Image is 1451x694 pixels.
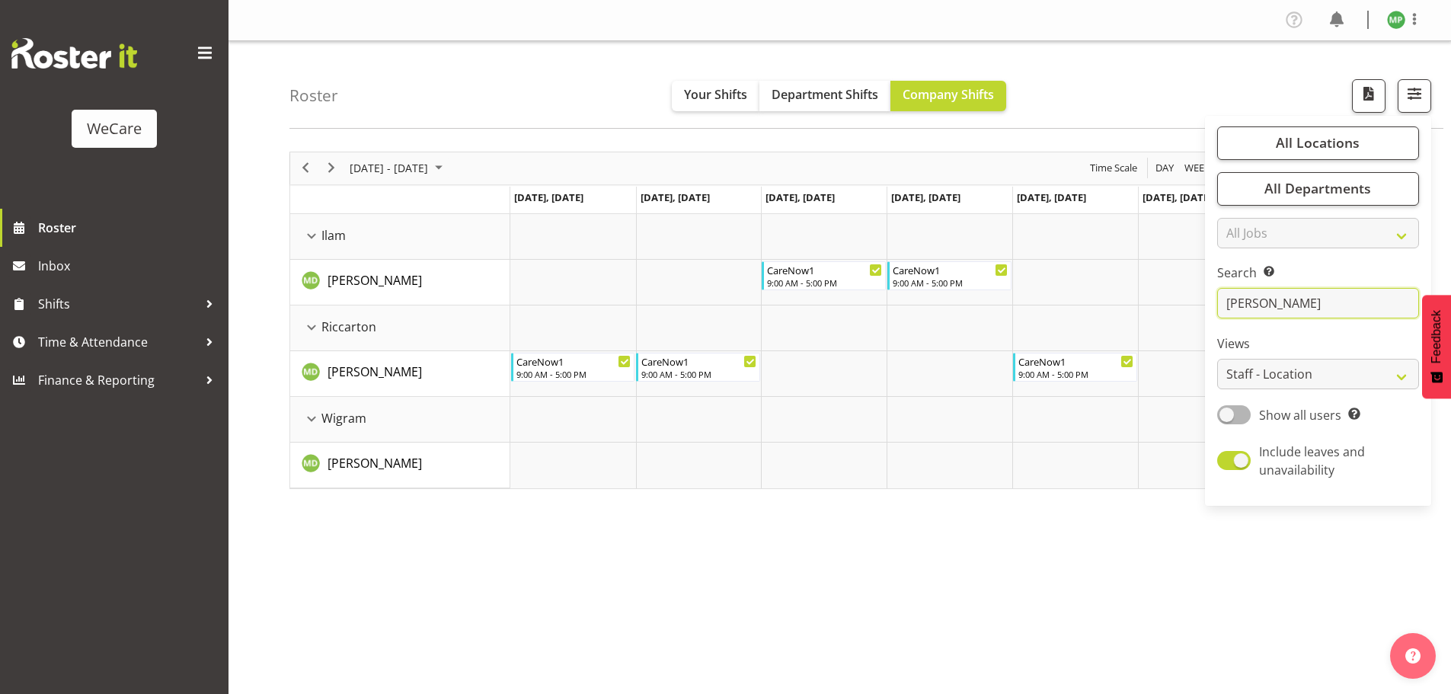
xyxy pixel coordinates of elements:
[893,262,1008,277] div: CareNow1
[641,368,756,380] div: 9:00 AM - 5:00 PM
[893,277,1008,289] div: 9:00 AM - 5:00 PM
[321,158,342,177] button: Next
[1088,158,1140,177] button: Time Scale
[1422,295,1451,398] button: Feedback - Show survey
[328,363,422,380] span: [PERSON_NAME]
[1018,353,1133,369] div: CareNow1
[891,190,960,204] span: [DATE], [DATE]
[1217,264,1419,282] label: Search
[903,86,994,103] span: Company Shifts
[290,443,510,488] td: Marie-Claire Dickson-Bakker resource
[516,368,631,380] div: 9:00 AM - 5:00 PM
[38,369,198,392] span: Finance & Reporting
[328,363,422,381] a: [PERSON_NAME]
[38,293,198,315] span: Shifts
[321,318,376,336] span: Riccarton
[38,331,198,353] span: Time & Attendance
[1217,172,1419,206] button: All Departments
[290,397,510,443] td: Wigram resource
[767,277,882,289] div: 9:00 AM - 5:00 PM
[1352,79,1385,113] button: Download a PDF of the roster according to the set date range.
[347,158,449,177] button: October 2025
[1430,310,1443,363] span: Feedback
[1217,334,1419,353] label: Views
[1217,126,1419,160] button: All Locations
[1153,158,1177,177] button: Timeline Day
[1183,158,1212,177] span: Week
[1405,648,1421,664] img: help-xxl-2.png
[289,87,338,104] h4: Roster
[290,260,510,305] td: Marie-Claire Dickson-Bakker resource
[11,38,137,69] img: Rosterit website logo
[290,305,510,351] td: Riccarton resource
[1154,158,1175,177] span: Day
[890,81,1006,111] button: Company Shifts
[514,190,583,204] span: [DATE], [DATE]
[1182,158,1213,177] button: Timeline Week
[290,351,510,397] td: Marie-Claire Dickson-Bakker resource
[1259,443,1365,478] span: Include leaves and unavailability
[328,454,422,472] a: [PERSON_NAME]
[772,86,878,103] span: Department Shifts
[1217,288,1419,318] input: Search
[292,152,318,184] div: previous period
[636,353,760,382] div: Marie-Claire Dickson-Bakker"s event - CareNow1 Begin From Tuesday, October 7, 2025 at 9:00:00 AM ...
[1387,11,1405,29] img: millie-pumphrey11278.jpg
[328,455,422,472] span: [PERSON_NAME]
[759,81,890,111] button: Department Shifts
[510,214,1389,488] table: Timeline Week of October 8, 2025
[290,214,510,260] td: Ilam resource
[289,152,1390,489] div: Timeline Week of October 8, 2025
[321,226,346,245] span: Ilam
[762,261,886,290] div: Marie-Claire Dickson-Bakker"s event - CareNow1 Begin From Wednesday, October 8, 2025 at 9:00:00 A...
[641,190,710,204] span: [DATE], [DATE]
[765,190,835,204] span: [DATE], [DATE]
[641,353,756,369] div: CareNow1
[516,353,631,369] div: CareNow1
[296,158,316,177] button: Previous
[328,271,422,289] a: [PERSON_NAME]
[767,262,882,277] div: CareNow1
[1017,190,1086,204] span: [DATE], [DATE]
[511,353,635,382] div: Marie-Claire Dickson-Bakker"s event - CareNow1 Begin From Monday, October 6, 2025 at 9:00:00 AM G...
[38,254,221,277] span: Inbox
[1276,133,1360,152] span: All Locations
[887,261,1012,290] div: Marie-Claire Dickson-Bakker"s event - CareNow1 Begin From Thursday, October 9, 2025 at 9:00:00 AM...
[1398,79,1431,113] button: Filter Shifts
[1264,179,1371,197] span: All Departments
[38,216,221,239] span: Roster
[1018,368,1133,380] div: 9:00 AM - 5:00 PM
[1259,407,1341,424] span: Show all users
[672,81,759,111] button: Your Shifts
[318,152,344,184] div: next period
[1143,190,1212,204] span: [DATE], [DATE]
[344,152,452,184] div: October 06 - 12, 2025
[348,158,430,177] span: [DATE] - [DATE]
[1088,158,1139,177] span: Time Scale
[1013,353,1137,382] div: Marie-Claire Dickson-Bakker"s event - CareNow1 Begin From Friday, October 10, 2025 at 9:00:00 AM ...
[87,117,142,140] div: WeCare
[684,86,747,103] span: Your Shifts
[321,409,366,427] span: Wigram
[328,272,422,289] span: [PERSON_NAME]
